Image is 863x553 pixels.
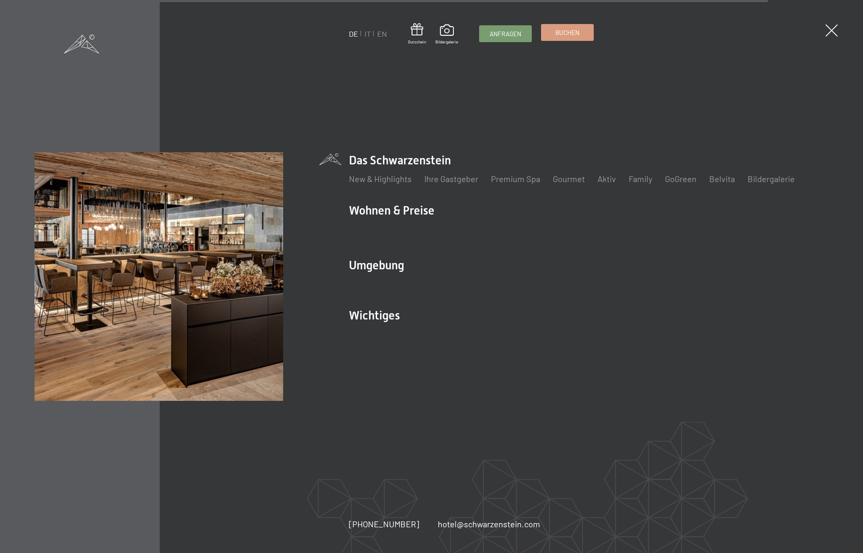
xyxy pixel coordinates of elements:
[424,174,478,184] a: Ihre Gastgeber
[709,174,735,184] a: Belvita
[349,174,412,184] a: New & Highlights
[629,174,652,184] a: Family
[35,152,283,401] img: Wellnesshotel Südtirol SCHWARZENSTEIN - Wellnessurlaub in den Alpen
[491,174,540,184] a: Premium Spa
[438,518,540,530] a: hotel@schwarzenstein.com
[364,29,371,38] a: IT
[480,26,531,42] a: Anfragen
[349,518,419,530] a: [PHONE_NUMBER]
[490,30,521,38] span: Anfragen
[349,519,419,529] span: [PHONE_NUMBER]
[377,29,387,38] a: EN
[553,174,585,184] a: Gourmet
[541,24,593,40] a: Buchen
[349,29,358,38] a: DE
[435,39,458,45] span: Bildergalerie
[408,23,426,45] a: Gutschein
[665,174,697,184] a: GoGreen
[555,28,579,37] span: Buchen
[435,24,458,45] a: Bildergalerie
[598,174,616,184] a: Aktiv
[408,39,426,45] span: Gutschein
[748,174,795,184] a: Bildergalerie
